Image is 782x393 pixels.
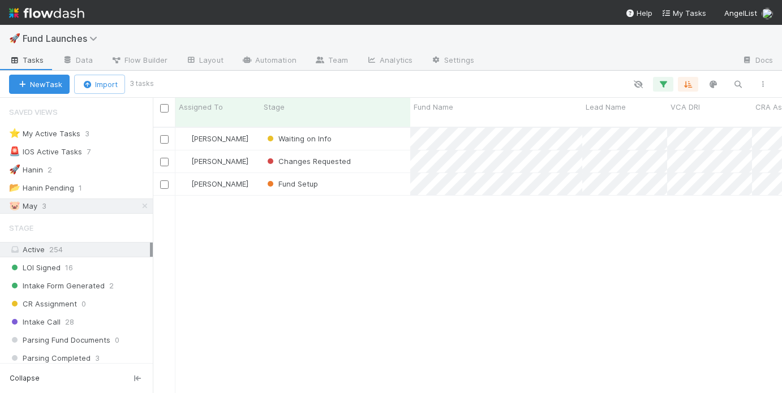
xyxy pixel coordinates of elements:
span: 3 [95,351,100,365]
span: Fund Name [414,101,453,113]
a: Layout [177,52,233,70]
button: Import [74,75,125,94]
span: Collapse [10,373,40,383]
span: 📂 [9,183,20,192]
span: 1 [79,181,93,195]
span: 2 [48,163,63,177]
span: Fund Setup [265,179,318,188]
span: 2 [109,279,114,293]
a: My Tasks [661,7,706,19]
span: 🐷 [9,201,20,210]
span: Lead Name [586,101,626,113]
span: [PERSON_NAME] [191,157,248,166]
span: Saved Views [9,101,58,123]
span: Flow Builder [111,54,167,66]
a: Automation [233,52,306,70]
div: [PERSON_NAME] [180,178,248,189]
span: Intake Call [9,315,61,329]
span: 7 [87,145,102,159]
small: 3 tasks [130,79,154,89]
span: ⭐ [9,128,20,138]
div: Changes Requested [265,156,351,167]
div: Waiting on Info [265,133,332,144]
span: 3 [85,127,101,141]
a: Analytics [357,52,422,70]
a: Team [306,52,357,70]
span: My Tasks [661,8,706,18]
span: 3 [42,199,58,213]
span: Stage [9,217,33,239]
img: avatar_768cd48b-9260-4103-b3ef-328172ae0546.png [181,157,190,166]
button: NewTask [9,75,70,94]
span: Assigned To [179,101,223,113]
span: AngelList [724,8,757,18]
span: 🚀 [9,165,20,174]
div: [PERSON_NAME] [180,156,248,167]
span: Intake Form Generated [9,279,105,293]
span: Stage [264,101,285,113]
span: CR Assignment [9,297,77,311]
input: Toggle Row Selected [160,158,169,166]
span: Fund Launches [23,33,103,44]
div: IOS Active Tasks [9,145,82,159]
span: Changes Requested [265,157,351,166]
div: Fund Setup [265,178,318,189]
span: Tasks [9,54,44,66]
span: 28 [65,315,74,329]
span: [PERSON_NAME] [191,179,248,188]
a: Docs [733,52,782,70]
div: Hanin Pending [9,181,74,195]
div: My Active Tasks [9,127,80,141]
span: Parsing Completed [9,351,91,365]
span: 🚨 [9,146,20,156]
span: Waiting on Info [265,134,332,143]
span: 16 [65,261,73,275]
span: 0 [115,333,119,347]
img: avatar_768cd48b-9260-4103-b3ef-328172ae0546.png [762,8,773,19]
img: logo-inverted-e16ddd16eac7371096b0.svg [9,3,84,23]
img: avatar_768cd48b-9260-4103-b3ef-328172ae0546.png [181,134,190,143]
div: Active [9,243,150,257]
img: avatar_768cd48b-9260-4103-b3ef-328172ae0546.png [181,179,190,188]
input: Toggle Row Selected [160,180,169,189]
span: Parsing Fund Documents [9,333,110,347]
input: Toggle All Rows Selected [160,104,169,113]
span: [PERSON_NAME] [191,134,248,143]
div: Hanin [9,163,43,177]
a: Flow Builder [102,52,177,70]
a: Settings [422,52,483,70]
div: Help [625,7,652,19]
span: 🚀 [9,33,20,43]
span: 0 [81,297,86,311]
span: LOI Signed [9,261,61,275]
input: Toggle Row Selected [160,135,169,144]
div: [PERSON_NAME] [180,133,248,144]
div: May [9,199,37,213]
span: 254 [49,245,63,254]
span: VCA DRI [671,101,700,113]
a: Data [53,52,102,70]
